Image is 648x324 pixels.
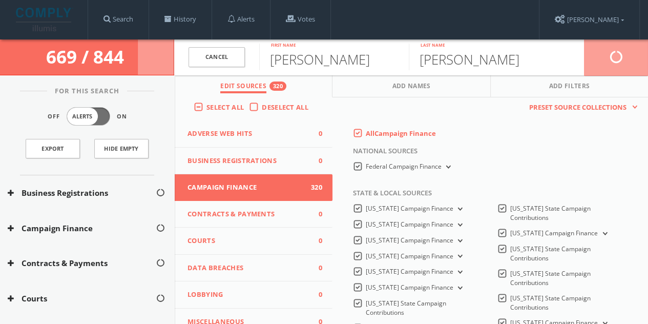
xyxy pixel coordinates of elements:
span: 0 [307,263,322,273]
button: Add Filters [491,75,648,97]
span: Deselect All [262,103,308,112]
span: Preset Source Collections [524,103,632,113]
span: Off [48,112,60,121]
button: [US_STATE] Campaign Finance [453,268,465,277]
span: [US_STATE] State Campaign Contributions [510,245,591,262]
button: Courts0 [175,228,332,255]
button: Adverse Web Hits0 [175,120,332,148]
span: 0 [307,129,322,139]
span: [US_STATE] Campaign Finance [366,283,453,292]
button: Edit Sources320 [175,75,332,97]
a: Export [26,139,80,158]
span: Data Breaches [187,263,307,273]
span: 0 [307,156,322,166]
button: Contracts & Payments [8,257,156,269]
span: [US_STATE] Campaign Finance [366,267,453,276]
span: [US_STATE] State Campaign Contributions [366,299,446,317]
span: Federal Campaign Finance [366,162,442,171]
span: Business Registrations [187,156,307,166]
span: Contracts & Payments [187,209,307,219]
span: Lobbying [187,290,307,300]
span: [US_STATE] Campaign Finance [366,236,453,245]
span: 0 [307,290,322,300]
span: 669 / 844 [46,45,128,69]
span: 320 [307,183,322,193]
span: All Campaign Finance [366,129,436,138]
a: Cancel [189,47,245,67]
span: [US_STATE] State Campaign Contributions [510,294,591,312]
button: [US_STATE] Campaign Finance [453,236,465,246]
span: Edit Sources [220,82,266,93]
span: 0 [307,209,322,219]
span: Add Filters [549,82,590,93]
span: [US_STATE] State Campaign Contributions [510,269,591,287]
span: National Sources [345,146,417,161]
button: Business Registrations [8,187,156,199]
button: [US_STATE] Campaign Finance [453,283,465,293]
span: Adverse Web Hits [187,129,307,139]
button: Courts [8,293,156,305]
button: [US_STATE] Campaign Finance [598,229,609,238]
button: Campaign Finance320 [175,174,332,201]
span: [US_STATE] Campaign Finance [510,229,598,237]
button: [US_STATE] Campaign Finance [453,252,465,261]
span: [US_STATE] Campaign Finance [366,252,453,260]
button: Contracts & Payments0 [175,201,332,228]
button: Add Names [332,75,490,97]
button: Campaign Finance [8,222,156,234]
span: For This Search [47,86,127,96]
button: Lobbying0 [175,281,332,309]
span: Add Names [392,82,431,93]
span: State & Local Sources [345,188,432,204]
button: [US_STATE] Campaign Finance [453,220,465,230]
button: Data Breaches0 [175,255,332,282]
button: Preset Source Collections [524,103,638,113]
span: Select All [206,103,244,112]
button: [US_STATE] Campaign Finance [453,205,465,214]
span: [US_STATE] Campaign Finance [366,220,453,229]
span: [US_STATE] Campaign Finance [366,204,453,213]
button: Business Registrations0 [175,148,332,175]
span: 0 [307,236,322,246]
div: 320 [269,82,286,91]
button: Federal Campaign Finance [442,163,453,172]
span: On [117,112,127,121]
span: Campaign Finance [187,183,307,193]
img: illumis [16,8,73,31]
span: Courts [187,236,307,246]
button: Hide Empty [94,139,149,158]
span: [US_STATE] State Campaign Contributions [510,204,591,222]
